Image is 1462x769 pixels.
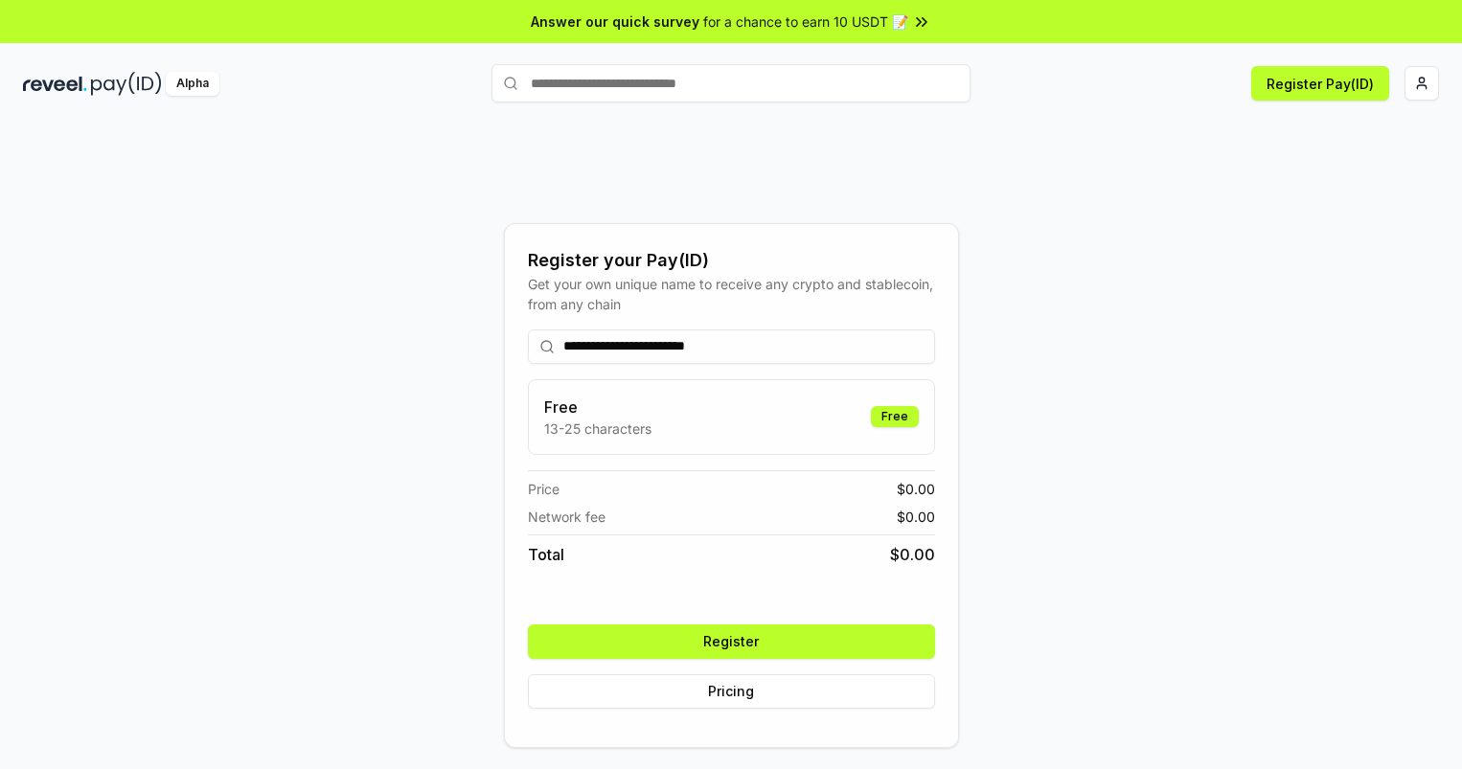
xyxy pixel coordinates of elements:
[531,11,699,32] span: Answer our quick survey
[890,543,935,566] span: $ 0.00
[528,479,560,499] span: Price
[703,11,908,32] span: for a chance to earn 10 USDT 📝
[1251,66,1389,101] button: Register Pay(ID)
[528,274,935,314] div: Get your own unique name to receive any crypto and stablecoin, from any chain
[897,479,935,499] span: $ 0.00
[528,543,564,566] span: Total
[528,674,935,709] button: Pricing
[897,507,935,527] span: $ 0.00
[544,418,651,439] p: 13-25 characters
[528,624,935,659] button: Register
[871,406,919,427] div: Free
[166,72,219,96] div: Alpha
[528,247,935,274] div: Register your Pay(ID)
[528,507,605,527] span: Network fee
[23,72,87,96] img: reveel_dark
[544,396,651,418] h3: Free
[91,72,162,96] img: pay_id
